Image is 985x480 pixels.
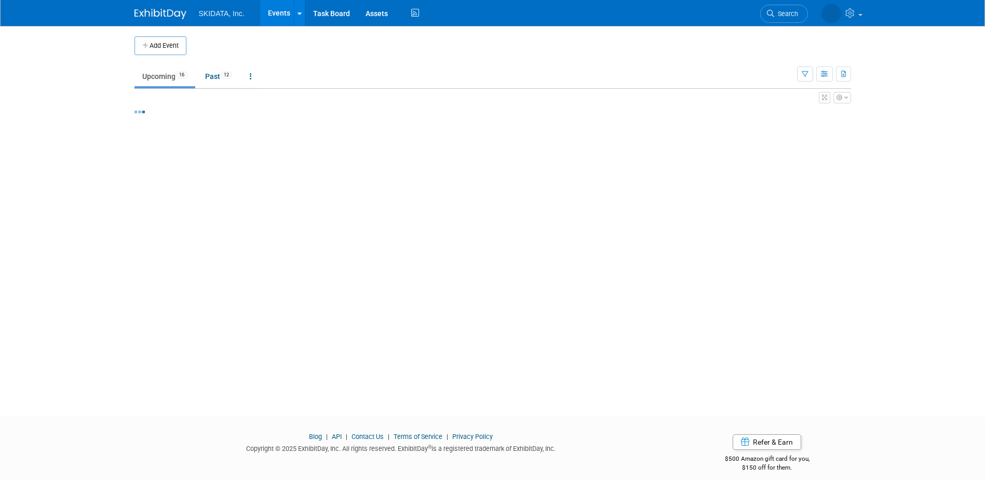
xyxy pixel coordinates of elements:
span: 16 [176,71,187,79]
a: Blog [309,433,322,441]
button: Add Event [134,36,186,55]
div: $150 off for them. [683,463,851,472]
span: | [323,433,330,441]
sup: ® [428,444,431,450]
a: Search [760,5,808,23]
span: 12 [221,71,232,79]
img: loading... [134,111,145,113]
div: $500 Amazon gift card for you, [683,448,851,472]
span: | [444,433,451,441]
a: Refer & Earn [733,434,801,450]
a: Terms of Service [394,433,442,441]
div: Copyright © 2025 ExhibitDay, Inc. All rights reserved. ExhibitDay is a registered trademark of Ex... [134,442,668,454]
a: Privacy Policy [452,433,493,441]
span: | [343,433,350,441]
a: Upcoming16 [134,66,195,86]
img: ExhibitDay [134,9,186,19]
img: Mary Beth McNair [821,4,841,23]
span: SKIDATA, Inc. [199,9,245,18]
span: Search [774,10,798,18]
a: API [332,433,342,441]
a: Past12 [197,66,240,86]
a: Contact Us [352,433,384,441]
span: | [385,433,392,441]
